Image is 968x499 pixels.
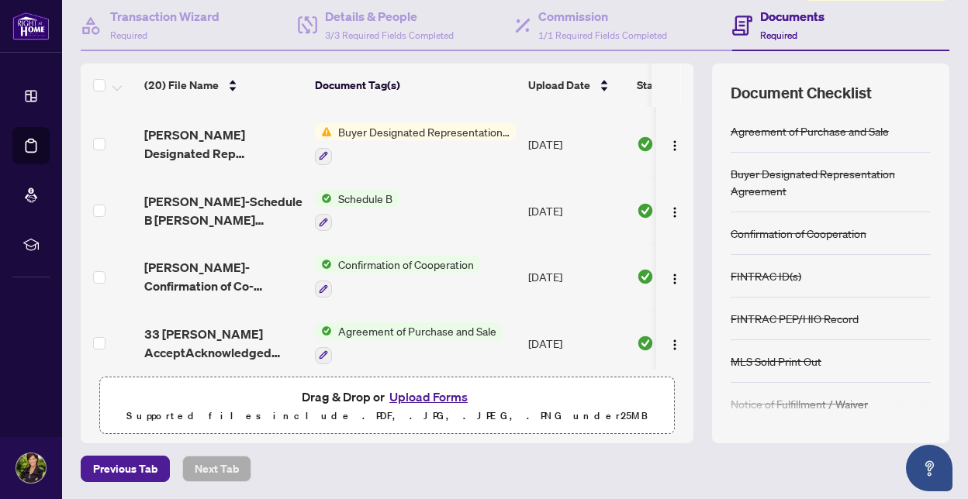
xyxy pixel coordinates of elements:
[144,192,302,229] span: [PERSON_NAME]-Schedule B [PERSON_NAME] Volkers_[DATE] 19_37_15.pdf
[522,243,631,310] td: [DATE]
[144,325,302,362] span: 33 [PERSON_NAME] AcceptAcknowledged Deal.pdf
[731,82,872,104] span: Document Checklist
[315,256,332,273] img: Status Icon
[325,29,454,41] span: 3/3 Required Fields Completed
[637,136,654,153] img: Document Status
[662,198,687,223] button: Logo
[315,123,516,165] button: Status IconBuyer Designated Representation Agreement
[662,132,687,157] button: Logo
[538,7,667,26] h4: Commission
[637,335,654,352] img: Document Status
[332,322,503,339] span: Agreement of Purchase and Sale
[522,310,631,377] td: [DATE]
[109,407,665,425] p: Supported files include .PDF, .JPG, .JPEG, .PNG under 25 MB
[315,256,480,298] button: Status IconConfirmation of Cooperation
[332,190,399,207] span: Schedule B
[309,64,522,107] th: Document Tag(s)
[144,77,219,94] span: (20) File Name
[631,64,762,107] th: Status
[81,456,170,482] button: Previous Tab
[731,353,821,370] div: MLS Sold Print Out
[731,310,859,327] div: FINTRAC PEP/HIO Record
[385,387,472,407] button: Upload Forms
[906,445,952,491] button: Open asap
[302,387,472,407] span: Drag & Drop or
[522,111,631,177] td: [DATE]
[522,64,631,107] th: Upload Date
[760,7,825,26] h4: Documents
[332,256,480,273] span: Confirmation of Cooperation
[325,7,454,26] h4: Details & People
[637,202,654,219] img: Document Status
[315,190,399,232] button: Status IconSchedule B
[669,339,681,351] img: Logo
[182,456,251,482] button: Next Tab
[315,322,503,364] button: Status IconAgreement of Purchase and Sale
[100,377,674,435] span: Drag & Drop orUpload FormsSupported files include .PDF, .JPG, .JPEG, .PNG under25MB
[16,453,46,483] img: Profile Icon
[637,77,669,94] span: Status
[731,122,889,139] div: Agreement of Purchase and Sale
[731,225,866,242] div: Confirmation of Cooperation
[731,165,931,199] div: Buyer Designated Representation Agreement
[662,331,687,356] button: Logo
[93,456,157,481] span: Previous Tab
[144,258,302,295] span: [PERSON_NAME]-Confirmation of Co-Op_[DATE] 19_37_05.pdf
[110,29,147,41] span: Required
[669,139,681,152] img: Logo
[138,64,309,107] th: (20) File Name
[637,268,654,285] img: Document Status
[760,29,797,41] span: Required
[522,177,631,244] td: [DATE]
[669,206,681,219] img: Logo
[315,190,332,207] img: Status Icon
[315,123,332,140] img: Status Icon
[662,264,687,289] button: Logo
[110,7,220,26] h4: Transaction Wizard
[332,123,516,140] span: Buyer Designated Representation Agreement
[315,322,332,339] img: Status Icon
[538,29,667,41] span: 1/1 Required Fields Completed
[731,395,868,412] div: Notice of Fulfillment / Waiver
[731,267,801,284] div: FINTRAC ID(s)
[12,12,50,40] img: logo
[144,126,302,163] span: [PERSON_NAME] Designated Rep Agreement- [DATE].pdf
[528,77,590,94] span: Upload Date
[669,273,681,285] img: Logo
